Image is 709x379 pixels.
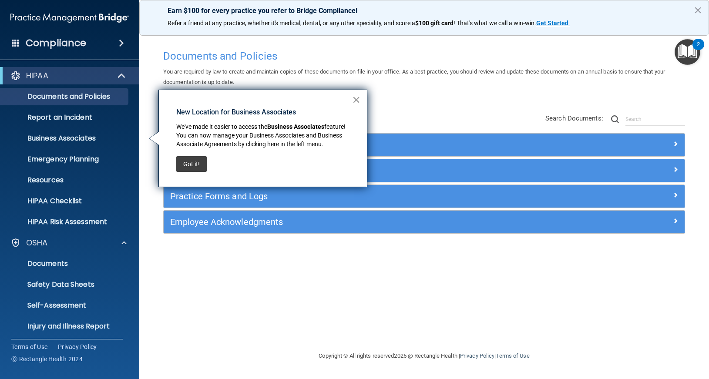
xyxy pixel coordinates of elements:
[6,218,124,226] p: HIPAA Risk Assessment
[6,176,124,184] p: Resources
[265,342,583,370] div: Copyright © All rights reserved 2025 @ Rectangle Health | |
[11,355,83,363] span: Ⓒ Rectangle Health 2024
[6,92,124,101] p: Documents and Policies
[176,156,207,172] button: Got it!
[6,197,124,205] p: HIPAA Checklist
[536,20,568,27] strong: Get Started
[697,44,700,56] div: 2
[10,9,129,27] img: PMB logo
[6,113,124,122] p: Report an Incident
[6,322,124,331] p: Injury and Illness Report
[496,352,529,359] a: Terms of Use
[168,7,681,15] p: Earn $100 for every practice you refer to Bridge Compliance!
[168,20,415,27] span: Refer a friend at any practice, whether it's medical, dental, or any other speciality, and score a
[26,238,48,248] p: OSHA
[675,39,700,65] button: Open Resource Center, 2 new notifications
[26,70,48,81] p: HIPAA
[454,20,536,27] span: ! That's what we call a win-win.
[545,114,603,122] span: Search Documents:
[170,217,548,227] h5: Employee Acknowledgments
[163,68,665,85] span: You are required by law to create and maintain copies of these documents on file in your office. ...
[625,113,685,126] input: Search
[611,115,619,123] img: ic-search.3b580494.png
[6,155,124,164] p: Emergency Planning
[58,342,97,351] a: Privacy Policy
[11,342,47,351] a: Terms of Use
[176,123,267,130] span: We've made it easier to access the
[26,37,86,49] h4: Compliance
[267,123,324,130] strong: Business Associates
[6,280,124,289] p: Safety Data Sheets
[176,107,352,117] p: New Location for Business Associates
[415,20,454,27] strong: $100 gift card
[170,191,548,201] h5: Practice Forms and Logs
[694,3,702,17] button: Close
[176,123,347,147] span: feature! You can now manage your Business Associates and Business Associate Agreements by clickin...
[352,93,360,107] button: Close
[460,352,494,359] a: Privacy Policy
[163,50,685,62] h4: Documents and Policies
[6,134,124,143] p: Business Associates
[6,259,124,268] p: Documents
[6,301,124,310] p: Self-Assessment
